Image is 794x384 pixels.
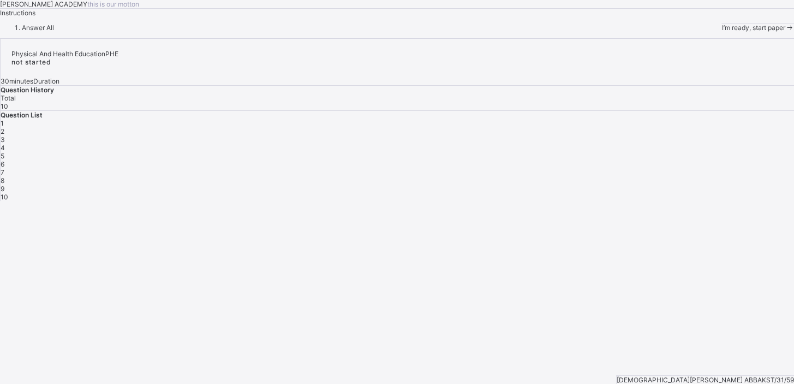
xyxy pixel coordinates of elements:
span: Question List [1,111,43,119]
span: Answer All [22,23,54,32]
span: 5 [1,152,4,160]
span: Physical And Health Education [11,50,105,58]
span: 30 minutes [1,77,33,85]
span: 3 [1,135,5,144]
span: Question History [1,86,54,94]
span: PHE [105,50,118,58]
span: 7 [1,168,4,176]
span: 6 [1,160,4,168]
span: 9 [1,185,4,193]
span: Duration [33,77,59,85]
span: 8 [1,176,4,185]
span: 10 [1,102,8,110]
span: 4 [1,144,5,152]
span: not started [11,58,51,66]
span: Total [1,94,16,102]
span: 10 [1,193,8,201]
span: 1 [1,119,4,127]
span: [DEMOGRAPHIC_DATA][PERSON_NAME] ABBA [617,376,762,384]
span: I’m ready, start paper [721,23,785,32]
span: 2 [1,127,4,135]
span: KST/31/59 [762,376,794,384]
